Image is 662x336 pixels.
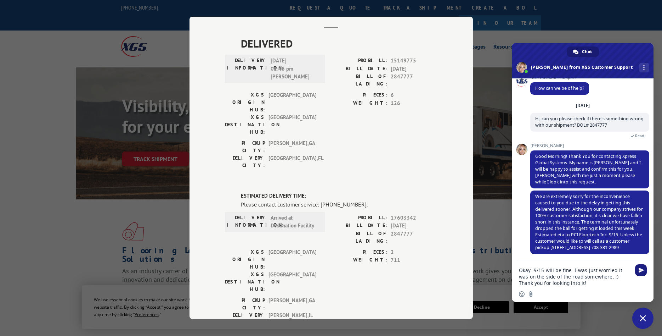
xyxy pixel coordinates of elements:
span: [GEOGRAPHIC_DATA] [268,114,316,136]
span: 126 [391,99,437,108]
label: PROBILL: [331,214,387,222]
label: BILL DATE: [331,65,387,73]
span: [PERSON_NAME] , GA [268,139,316,154]
span: [GEOGRAPHIC_DATA] [268,91,316,114]
span: 15149775 [391,57,437,65]
div: [DATE] [576,104,590,108]
span: 2847777 [391,230,437,245]
label: DELIVERY CITY: [225,312,265,326]
span: We are extremely sorry for the inconvenience caused to you due to the delay in getting this deliv... [535,193,643,250]
span: [DATE] 01:46 pm [PERSON_NAME] [271,57,318,81]
label: BILL OF LADING: [331,230,387,245]
span: Chat [582,46,592,57]
div: More channels [639,63,649,72]
label: DELIVERY CITY: [225,154,265,169]
span: Insert an emoji [519,291,525,297]
label: PIECES: [331,248,387,257]
label: PICKUP CITY: [225,297,265,312]
span: Good Morning! Thank You for contacting Xpress Global Systems. My name is [PERSON_NAME] and I will... [535,153,641,185]
label: XGS DESTINATION HUB: [225,114,265,136]
label: WEIGHT: [331,256,387,264]
div: Close chat [632,308,653,329]
span: XGS Customer Support [530,75,589,80]
label: BILL OF LADING: [331,73,387,88]
span: [GEOGRAPHIC_DATA] , FL [268,154,316,169]
label: XGS ORIGIN HUB: [225,248,265,271]
label: BILL DATE: [331,222,387,230]
label: XGS DESTINATION HUB: [225,271,265,293]
label: PICKUP CITY: [225,139,265,154]
span: Hi, can you please check if there's something wrong with our shipment? BOL# 2847777 [535,116,644,128]
span: Arrived at Destination Facility [271,214,318,230]
span: 17603342 [391,214,437,222]
span: [GEOGRAPHIC_DATA] [268,248,316,271]
span: Read [635,133,644,138]
textarea: Compose your message... [519,267,631,286]
span: [PERSON_NAME] , IL [268,312,316,326]
span: 711 [391,256,437,264]
span: 2 [391,248,437,257]
label: WEIGHT: [331,99,387,108]
span: [DATE] [391,222,437,230]
span: Send a file [528,291,534,297]
div: Please contact customer service: [PHONE_NUMBER]. [241,200,437,209]
span: [DATE] [391,65,437,73]
span: [PERSON_NAME] [530,143,649,148]
label: DELIVERY INFORMATION: [227,57,267,81]
span: DELIVERED [241,35,437,51]
label: PIECES: [331,91,387,99]
label: ESTIMATED DELIVERY TIME: [241,192,437,200]
div: Chat [567,46,599,57]
label: DELIVERY INFORMATION: [227,214,267,230]
span: [PERSON_NAME] , GA [268,297,316,312]
label: PROBILL: [331,57,387,65]
span: Send [635,264,647,276]
span: [GEOGRAPHIC_DATA] [268,271,316,293]
span: How can we be of help? [535,85,584,91]
label: XGS ORIGIN HUB: [225,91,265,114]
span: 6 [391,91,437,99]
span: 2847777 [391,73,437,88]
